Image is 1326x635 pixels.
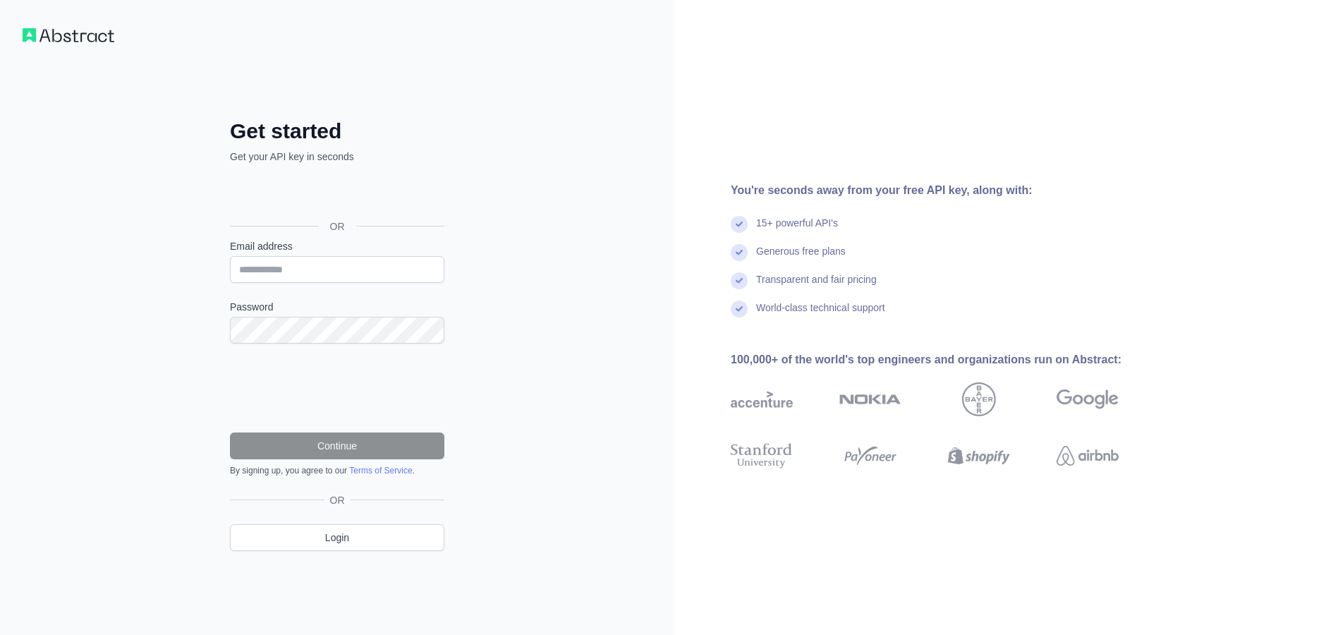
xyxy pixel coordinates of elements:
p: Get your API key in seconds [230,150,444,164]
span: OR [324,493,351,507]
img: shopify [948,440,1010,471]
img: check mark [731,272,748,289]
div: 100,000+ of the world's top engineers and organizations run on Abstract: [731,351,1164,368]
div: World-class technical support [756,301,885,329]
button: Continue [230,433,444,459]
img: check mark [731,301,748,317]
a: Terms of Service [349,466,412,476]
img: bayer [962,382,996,416]
img: check mark [731,244,748,261]
img: Workflow [23,28,114,42]
span: OR [319,219,356,234]
img: check mark [731,216,748,233]
div: By signing up, you agree to our . [230,465,444,476]
img: stanford university [731,440,793,471]
img: payoneer [839,440,901,471]
div: Transparent and fair pricing [756,272,877,301]
iframe: reCAPTCHA [230,361,444,416]
img: accenture [731,382,793,416]
div: 15+ powerful API's [756,216,838,244]
label: Password [230,300,444,314]
label: Email address [230,239,444,253]
div: Generous free plans [756,244,846,272]
img: nokia [839,382,901,416]
img: airbnb [1057,440,1119,471]
h2: Get started [230,119,444,144]
div: You're seconds away from your free API key, along with: [731,182,1164,199]
a: Login [230,524,444,551]
img: google [1057,382,1119,416]
iframe: Nút Đăng nhập bằng Google [223,179,449,210]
